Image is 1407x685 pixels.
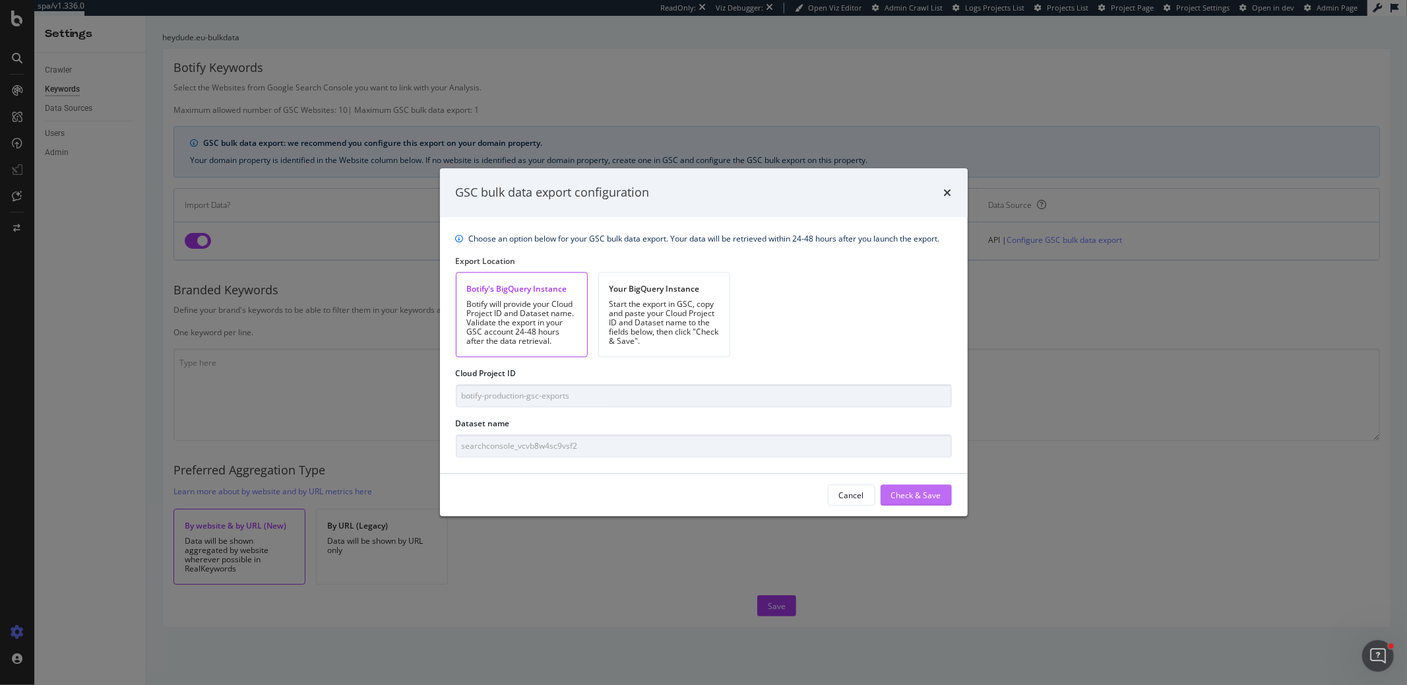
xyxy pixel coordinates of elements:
[891,490,941,501] div: Check & Save
[881,485,952,506] button: Check & Save
[456,233,952,245] div: info banner
[610,283,719,294] div: Your BigQuery Instance
[456,255,952,267] div: Export Location
[456,384,952,407] input: Type here
[456,184,650,201] div: GSC bulk data export configuration
[944,184,952,201] div: times
[456,418,510,429] label: Dataset name
[1362,640,1394,672] iframe: Intercom live chat
[440,168,968,516] div: modal
[467,300,577,346] div: Botify will provide your Cloud Project ID and Dataset name. Validate the export in your GSC accou...
[456,435,952,458] input: Type here
[828,485,875,506] button: Cancel
[469,233,940,245] div: Choose an option below for your GSC bulk data export. Your data will be retrieved within 24-48 ho...
[839,490,864,501] div: Cancel
[610,300,719,346] div: Start the export in GSC, copy and paste your Cloud Project ID and Dataset name to the fields belo...
[456,368,516,379] label: Cloud Project ID
[467,283,577,294] div: Botify's BigQuery Instance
